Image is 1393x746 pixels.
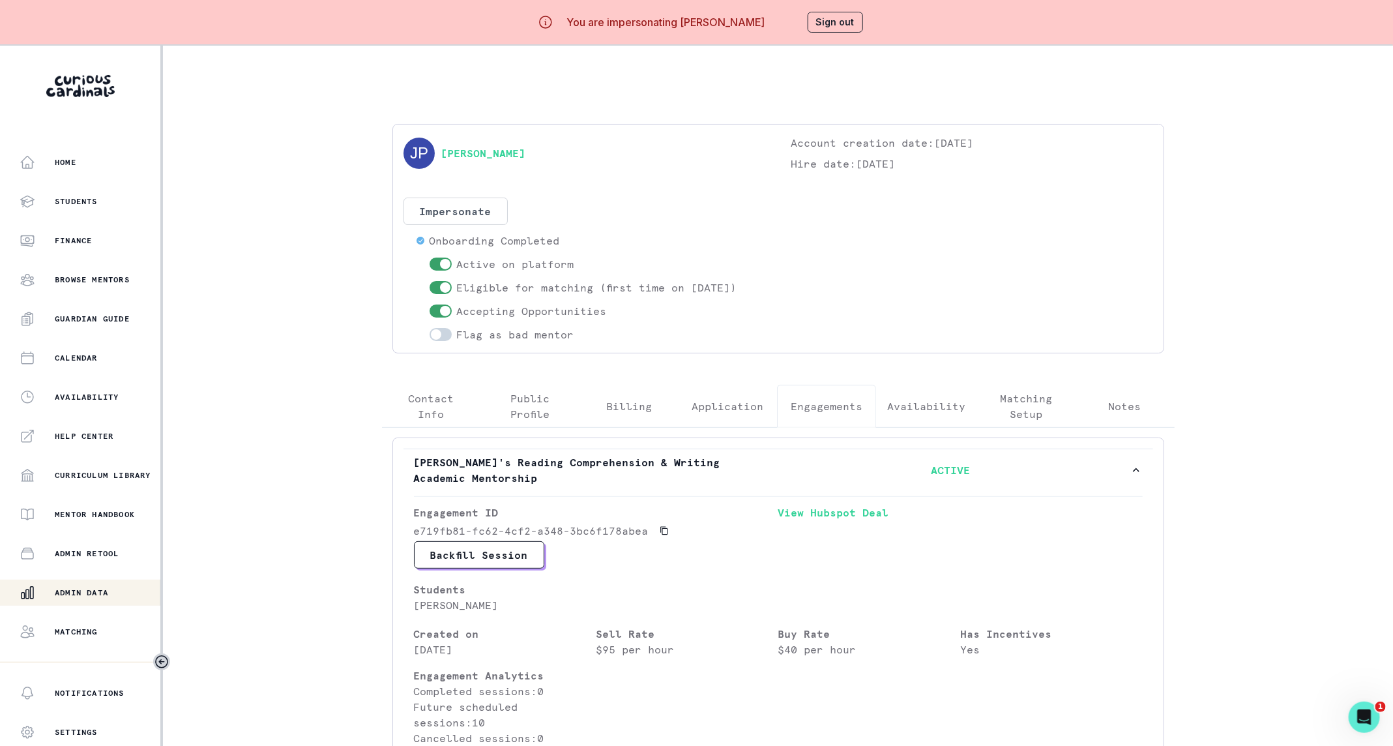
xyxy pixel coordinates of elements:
p: Matching [55,627,98,637]
p: Guardian Guide [55,314,130,324]
button: Backfill Session [414,541,544,569]
p: Students [55,196,98,207]
p: Browse Mentors [55,275,130,285]
p: Finance [55,235,92,246]
p: Engagement ID [414,505,778,520]
p: Help Center [55,431,113,441]
p: Contact Info [393,391,470,422]
p: Admin Retool [55,548,119,559]
p: Cancelled sessions: 0 [414,730,596,746]
img: svg [403,138,435,169]
p: Has Incentives [960,626,1143,642]
p: Home [55,157,76,168]
p: Sell Rate [596,626,778,642]
iframe: Intercom live chat [1349,702,1380,733]
button: Toggle sidebar [153,653,170,670]
p: Hire date: [DATE] [791,156,1153,172]
a: View Hubspot Deal [778,505,1143,541]
p: Mentor Handbook [55,509,135,520]
span: 1 [1375,702,1386,712]
img: Curious Cardinals Logo [46,75,115,97]
p: Active on platform [457,256,574,272]
p: [PERSON_NAME] [414,597,778,613]
p: Eligible for matching (first time on [DATE]) [457,280,737,295]
button: Copied to clipboard [654,520,675,541]
p: You are impersonating [PERSON_NAME] [566,14,765,30]
p: [PERSON_NAME]'s Reading Comprehension & Writing Academic Mentorship [414,455,772,486]
p: Buy Rate [778,626,961,642]
p: Matching Setup [988,391,1064,422]
p: Application [692,398,764,414]
p: [DATE] [414,642,596,657]
button: Sign out [808,12,863,33]
p: Engagements [791,398,862,414]
p: Onboarding Completed [430,233,560,248]
p: Curriculum Library [55,470,151,481]
a: [PERSON_NAME] [441,145,526,161]
p: Engagement Analytics [414,668,596,683]
p: Billing [606,398,652,414]
p: Notifications [55,688,125,698]
p: Yes [960,642,1143,657]
p: Future scheduled sessions: 10 [414,699,596,730]
p: Availability [55,392,119,402]
p: Availability [887,398,965,414]
p: $95 per hour [596,642,778,657]
p: Calendar [55,353,98,363]
p: ACTIVE [772,462,1130,478]
p: e719fb81-fc62-4cf2-a348-3bc6f178abea [414,523,649,539]
p: Notes [1109,398,1141,414]
button: Impersonate [403,198,508,225]
p: Account creation date: [DATE] [791,135,1153,151]
p: Created on [414,626,596,642]
p: Public Profile [491,391,568,422]
p: $40 per hour [778,642,961,657]
p: Admin Data [55,588,108,598]
p: Completed sessions: 0 [414,683,596,699]
button: [PERSON_NAME]'s Reading Comprehension & Writing Academic MentorshipACTIVE [403,449,1153,491]
p: Settings [55,727,98,738]
p: Students [414,582,778,597]
p: Flag as bad mentor [457,327,574,342]
p: Accepting Opportunities [457,303,607,319]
